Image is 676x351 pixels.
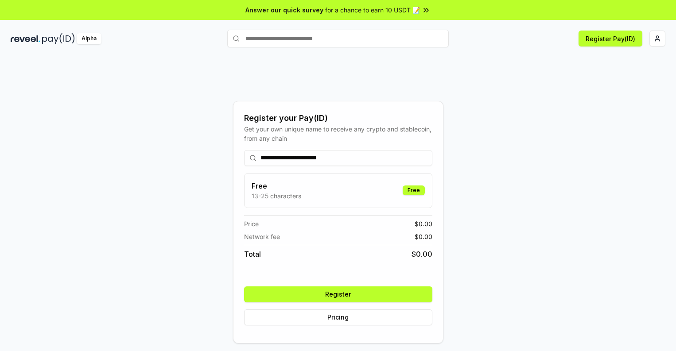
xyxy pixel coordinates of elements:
[244,286,432,302] button: Register
[42,33,75,44] img: pay_id
[244,232,280,241] span: Network fee
[244,112,432,124] div: Register your Pay(ID)
[11,33,40,44] img: reveel_dark
[403,185,425,195] div: Free
[77,33,101,44] div: Alpha
[244,309,432,325] button: Pricing
[415,232,432,241] span: $ 0.00
[412,249,432,259] span: $ 0.00
[415,219,432,228] span: $ 0.00
[245,5,323,15] span: Answer our quick survey
[252,181,301,191] h3: Free
[244,219,259,228] span: Price
[252,191,301,201] p: 13-25 characters
[244,124,432,143] div: Get your own unique name to receive any crypto and stablecoin, from any chain
[325,5,420,15] span: for a chance to earn 10 USDT 📝
[244,249,261,259] span: Total
[579,31,642,46] button: Register Pay(ID)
